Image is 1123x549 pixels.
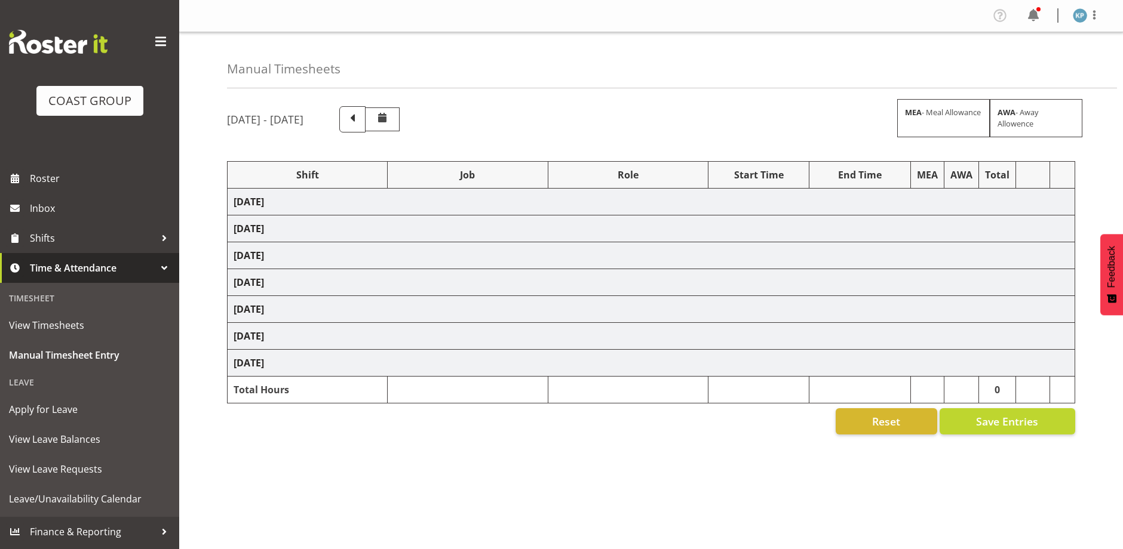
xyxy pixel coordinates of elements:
[905,107,922,118] strong: MEA
[48,92,131,110] div: COAST GROUP
[897,99,990,137] div: - Meal Allowance
[228,189,1075,215] td: [DATE]
[30,523,155,541] span: Finance & Reporting
[979,377,1016,403] td: 0
[228,323,1075,350] td: [DATE]
[1073,8,1087,23] img: kent-pollard5758.jpg
[3,454,176,484] a: View Leave Requests
[950,168,972,182] div: AWA
[9,30,108,54] img: Rosterit website logo
[3,370,176,394] div: Leave
[554,168,702,182] div: Role
[1106,246,1117,288] span: Feedback
[990,99,1082,137] div: - Away Allowence
[3,424,176,454] a: View Leave Balances
[228,242,1075,269] td: [DATE]
[228,350,1075,377] td: [DATE]
[227,62,340,76] h4: Manual Timesheets
[815,168,904,182] div: End Time
[394,168,541,182] div: Job
[9,430,170,448] span: View Leave Balances
[9,490,170,508] span: Leave/Unavailability Calendar
[836,408,937,434] button: Reset
[917,168,938,182] div: MEA
[3,484,176,514] a: Leave/Unavailability Calendar
[9,400,170,418] span: Apply for Leave
[30,259,155,277] span: Time & Attendance
[3,310,176,340] a: View Timesheets
[228,269,1075,296] td: [DATE]
[998,107,1015,118] strong: AWA
[9,346,170,364] span: Manual Timesheet Entry
[234,168,381,182] div: Shift
[30,229,155,247] span: Shifts
[227,113,303,126] h5: [DATE] - [DATE]
[3,286,176,310] div: Timesheet
[30,199,173,217] span: Inbox
[9,460,170,478] span: View Leave Requests
[3,394,176,424] a: Apply for Leave
[940,408,1075,434] button: Save Entries
[1100,234,1123,315] button: Feedback - Show survey
[30,169,173,187] span: Roster
[872,414,900,429] span: Reset
[228,215,1075,242] td: [DATE]
[3,340,176,370] a: Manual Timesheet Entry
[228,296,1075,323] td: [DATE]
[9,316,170,334] span: View Timesheets
[714,168,803,182] div: Start Time
[985,168,1010,182] div: Total
[976,414,1038,429] span: Save Entries
[228,377,388,403] td: Total Hours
